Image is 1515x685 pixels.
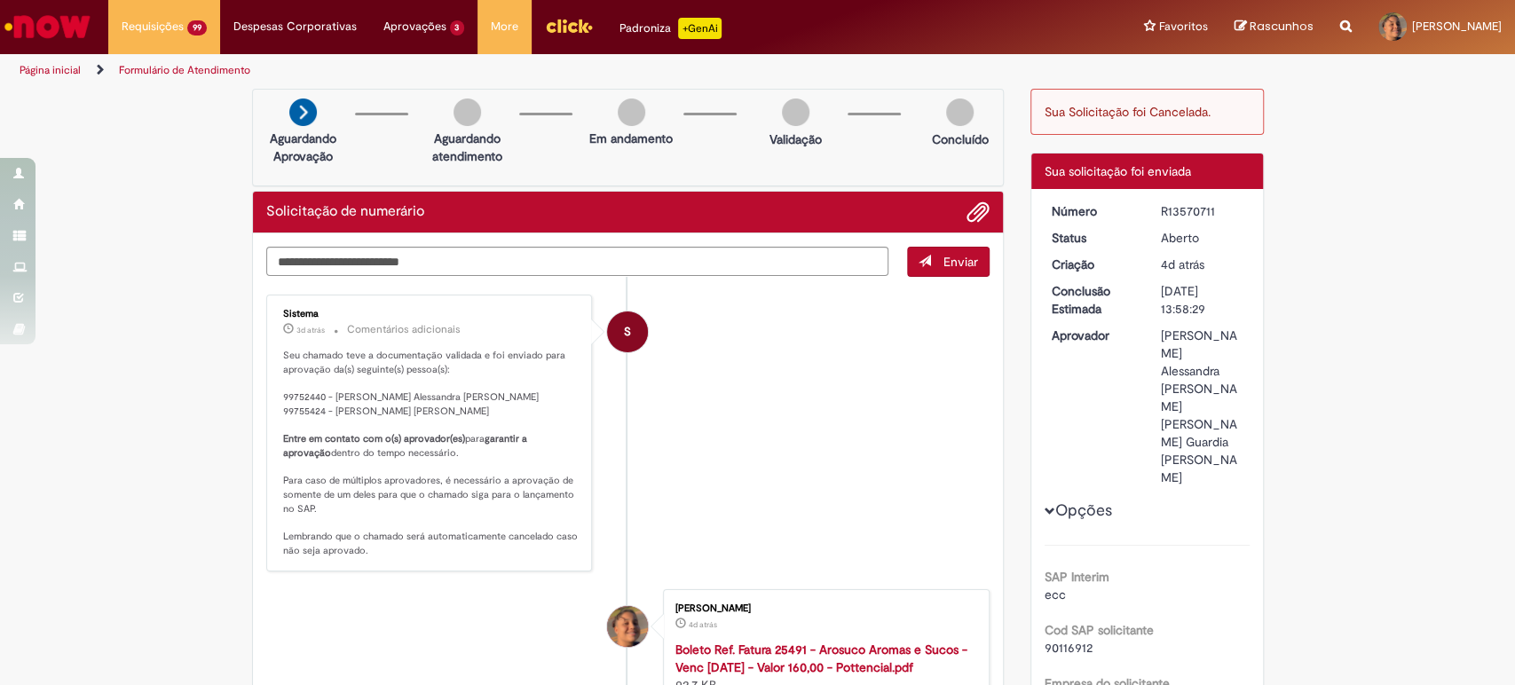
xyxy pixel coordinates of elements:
span: Sua solicitação foi enviada [1045,163,1191,179]
p: Validação [769,130,822,148]
b: SAP Interim [1045,569,1109,585]
span: S [624,311,631,353]
span: 3d atrás [296,325,325,335]
time: 26/09/2025 19:46:20 [296,325,325,335]
img: img-circle-grey.png [454,98,481,126]
p: Aguardando atendimento [424,130,510,165]
p: Seu chamado teve a documentação validada e foi enviado para aprovação da(s) seguinte(s) pessoa(s)... [283,349,579,558]
p: +GenAi [678,18,722,39]
div: [PERSON_NAME] [675,603,971,614]
button: Enviar [907,247,990,277]
div: R13570711 [1161,202,1243,220]
span: 4d atrás [689,619,717,630]
a: Rascunhos [1235,19,1314,35]
a: Página inicial [20,63,81,77]
b: garantir a aprovação [283,432,530,460]
span: 90116912 [1045,640,1093,656]
span: 99 [187,20,207,35]
img: ServiceNow [2,9,93,44]
img: click_logo_yellow_360x200.png [545,12,593,39]
div: Stella Duarte [607,606,648,647]
span: Rascunhos [1250,18,1314,35]
ul: Trilhas de página [13,54,997,87]
div: 26/09/2025 13:58:25 [1161,256,1243,273]
a: Boleto Ref. Fatura 25491 - Arosuco Aromas e Sucos - Venc [DATE] - Valor 160,00 - Pottencial.pdf [675,642,967,675]
span: [PERSON_NAME] [1412,19,1502,34]
div: Sua Solicitação foi Cancelada. [1030,89,1264,135]
time: 26/09/2025 13:58:25 [1161,256,1204,272]
div: Sistema [283,309,579,319]
small: Comentários adicionais [347,322,461,337]
dt: Conclusão Estimada [1038,282,1148,318]
time: 26/09/2025 13:58:21 [689,619,717,630]
span: Favoritos [1159,18,1208,35]
div: Aberto [1161,229,1243,247]
b: Cod SAP solicitante [1045,622,1154,638]
img: img-circle-grey.png [782,98,809,126]
span: ecc [1045,587,1066,602]
div: [PERSON_NAME] Alessandra [PERSON_NAME] [PERSON_NAME] Guardia [PERSON_NAME] [1161,327,1243,486]
span: Requisições [122,18,184,35]
img: img-circle-grey.png [946,98,974,126]
dt: Aprovador [1038,327,1148,344]
div: [DATE] 13:58:29 [1161,282,1243,318]
img: img-circle-grey.png [618,98,645,126]
span: Enviar [943,254,978,270]
span: 4d atrás [1161,256,1204,272]
img: arrow-next.png [289,98,317,126]
button: Adicionar anexos [967,201,990,224]
dt: Status [1038,229,1148,247]
p: Aguardando Aprovação [260,130,346,165]
span: 3 [450,20,465,35]
span: More [491,18,518,35]
dt: Número [1038,202,1148,220]
span: Aprovações [383,18,446,35]
b: Entre em contato com o(s) aprovador(es) [283,432,465,445]
span: Despesas Corporativas [233,18,357,35]
p: Em andamento [589,130,673,147]
div: Padroniza [619,18,722,39]
dt: Criação [1038,256,1148,273]
div: System [607,311,648,352]
textarea: Digite sua mensagem aqui... [266,247,889,277]
h2: Solicitação de numerário Histórico de tíquete [266,204,424,220]
a: Formulário de Atendimento [119,63,250,77]
p: Concluído [931,130,988,148]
